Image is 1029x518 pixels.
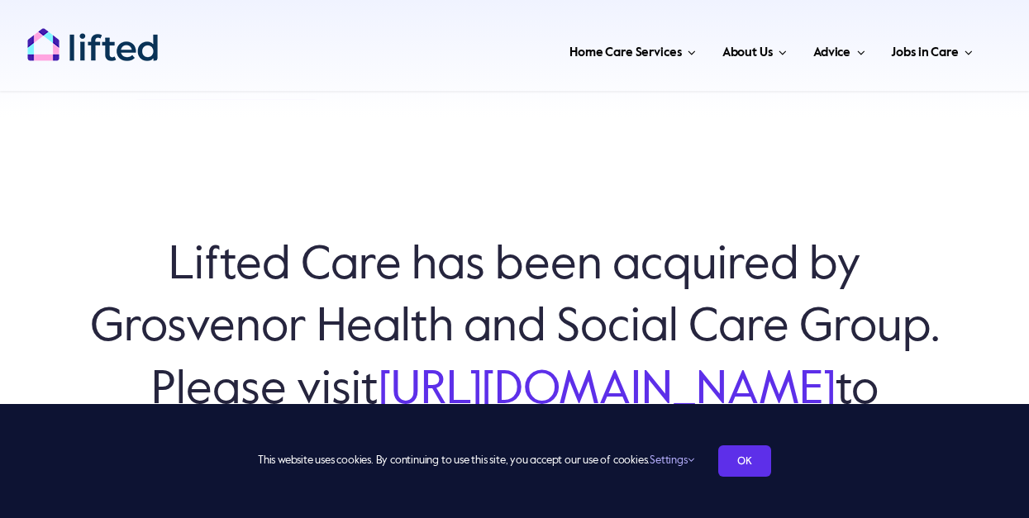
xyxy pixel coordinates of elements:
a: Home Care Services [565,25,701,74]
span: Jobs in Care [891,40,958,66]
a: OK [718,445,771,477]
a: Advice [808,25,869,74]
a: Jobs in Care [886,25,978,74]
a: Settings [650,455,693,466]
span: Advice [813,40,850,66]
a: lifted-logo [26,27,159,44]
span: Home Care Services [569,40,681,66]
a: About Us [717,25,792,74]
h6: Lifted Care has been acquired by Grosvenor Health and Social Care Group. Please visit to arrange ... [83,235,946,483]
nav: Main Menu [193,25,978,74]
span: This website uses cookies. By continuing to use this site, you accept our use of cookies. [258,448,693,474]
span: About Us [722,40,773,66]
a: [URL][DOMAIN_NAME] [379,368,836,414]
